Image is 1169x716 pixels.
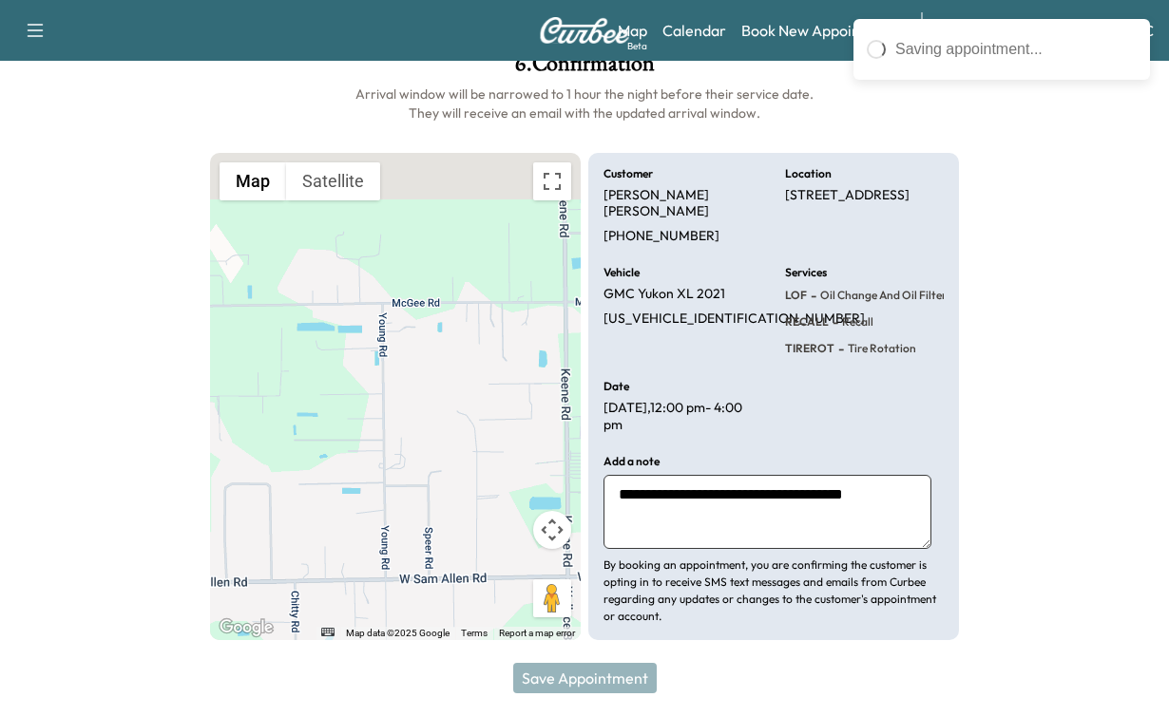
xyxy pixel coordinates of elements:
a: Calendar [662,19,726,42]
h1: 6 . Confirmation [210,52,959,85]
a: Terms (opens in new tab) [461,628,488,638]
h6: Customer [604,168,653,179]
p: [DATE] , 12:00 pm - 4:00 pm [604,400,762,433]
button: Map camera controls [533,511,571,549]
a: Open this area in Google Maps (opens a new window) [215,615,278,640]
h6: Arrival window will be narrowed to 1 hour the night before their service date. They will receive ... [210,85,959,122]
h6: Add a note [604,456,660,467]
a: MapBeta [618,19,647,42]
span: - [834,339,844,358]
button: Show satellite imagery [286,162,380,200]
h6: Vehicle [604,267,640,278]
span: - [829,312,838,331]
span: RECALL [785,314,829,330]
h6: Location [785,168,832,179]
div: Beta [627,39,647,53]
p: By booking an appointment, you are confirming the customer is opting in to receive SMS text messa... [604,556,944,625]
p: [STREET_ADDRESS] [785,187,910,204]
img: Google [215,615,278,640]
span: Recall [838,314,873,330]
img: Curbee Logo [539,17,630,44]
a: Report a map error [499,628,575,638]
p: [PHONE_NUMBER] [604,228,719,245]
span: Oil Change and Oil Filter Replacement [816,288,1016,303]
a: Book New Appointment [741,19,902,42]
span: LOF [785,288,807,303]
h6: Date [604,381,629,392]
button: Drag Pegman onto the map to open Street View [533,579,571,617]
div: Saving appointment... [895,38,1137,61]
span: Tire Rotation [844,341,916,356]
span: - [807,286,816,305]
button: Show street map [220,162,286,200]
span: TIREROT [785,341,834,356]
span: Map data ©2025 Google [346,628,450,638]
p: [PERSON_NAME] [PERSON_NAME] [604,187,762,220]
h6: Services [785,267,827,278]
p: GMC Yukon XL 2021 [604,286,725,303]
p: [US_VEHICLE_IDENTIFICATION_NUMBER] [604,311,865,328]
button: Keyboard shortcuts [321,628,335,636]
button: Toggle fullscreen view [533,162,571,200]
